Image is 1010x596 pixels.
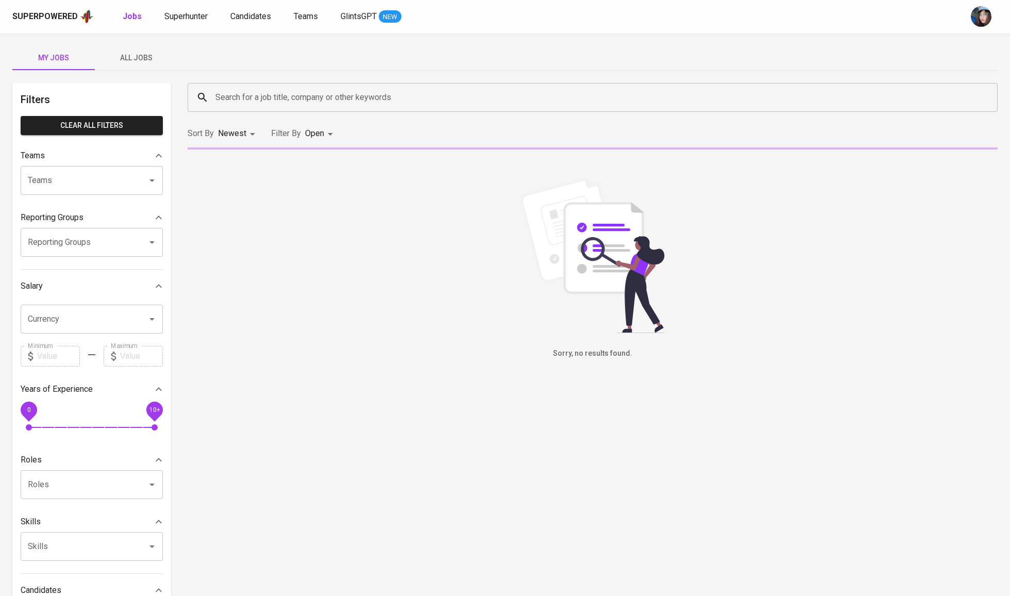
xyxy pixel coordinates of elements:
[123,11,142,21] b: Jobs
[21,211,83,224] p: Reporting Groups
[305,124,336,143] div: Open
[230,10,273,23] a: Candidates
[188,127,214,140] p: Sort By
[145,539,159,554] button: Open
[164,11,208,21] span: Superhunter
[80,9,94,24] img: app logo
[29,119,155,132] span: Clear All filters
[145,312,159,326] button: Open
[123,10,144,23] a: Jobs
[21,280,43,292] p: Salary
[21,379,163,400] div: Years of Experience
[294,10,320,23] a: Teams
[101,52,171,64] span: All Jobs
[37,346,80,367] input: Value
[145,235,159,250] button: Open
[271,127,301,140] p: Filter By
[188,348,998,359] h6: Sorry, no results found.
[21,150,45,162] p: Teams
[145,173,159,188] button: Open
[21,450,163,470] div: Roles
[21,116,163,135] button: Clear All filters
[21,454,42,466] p: Roles
[515,178,670,333] img: file_searching.svg
[294,11,318,21] span: Teams
[12,9,94,24] a: Superpoweredapp logo
[149,406,160,413] span: 10+
[971,6,991,27] img: diazagista@glints.com
[21,516,41,528] p: Skills
[21,511,163,532] div: Skills
[218,124,259,143] div: Newest
[120,346,163,367] input: Value
[145,477,159,492] button: Open
[27,406,30,413] span: 0
[305,128,324,138] span: Open
[19,52,89,64] span: My Jobs
[341,10,401,23] a: GlintsGPT NEW
[379,12,401,22] span: NEW
[21,276,163,296] div: Salary
[21,145,163,166] div: Teams
[21,91,163,108] h6: Filters
[21,383,93,395] p: Years of Experience
[12,11,78,23] div: Superpowered
[164,10,210,23] a: Superhunter
[341,11,377,21] span: GlintsGPT
[21,207,163,228] div: Reporting Groups
[218,127,246,140] p: Newest
[230,11,271,21] span: Candidates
